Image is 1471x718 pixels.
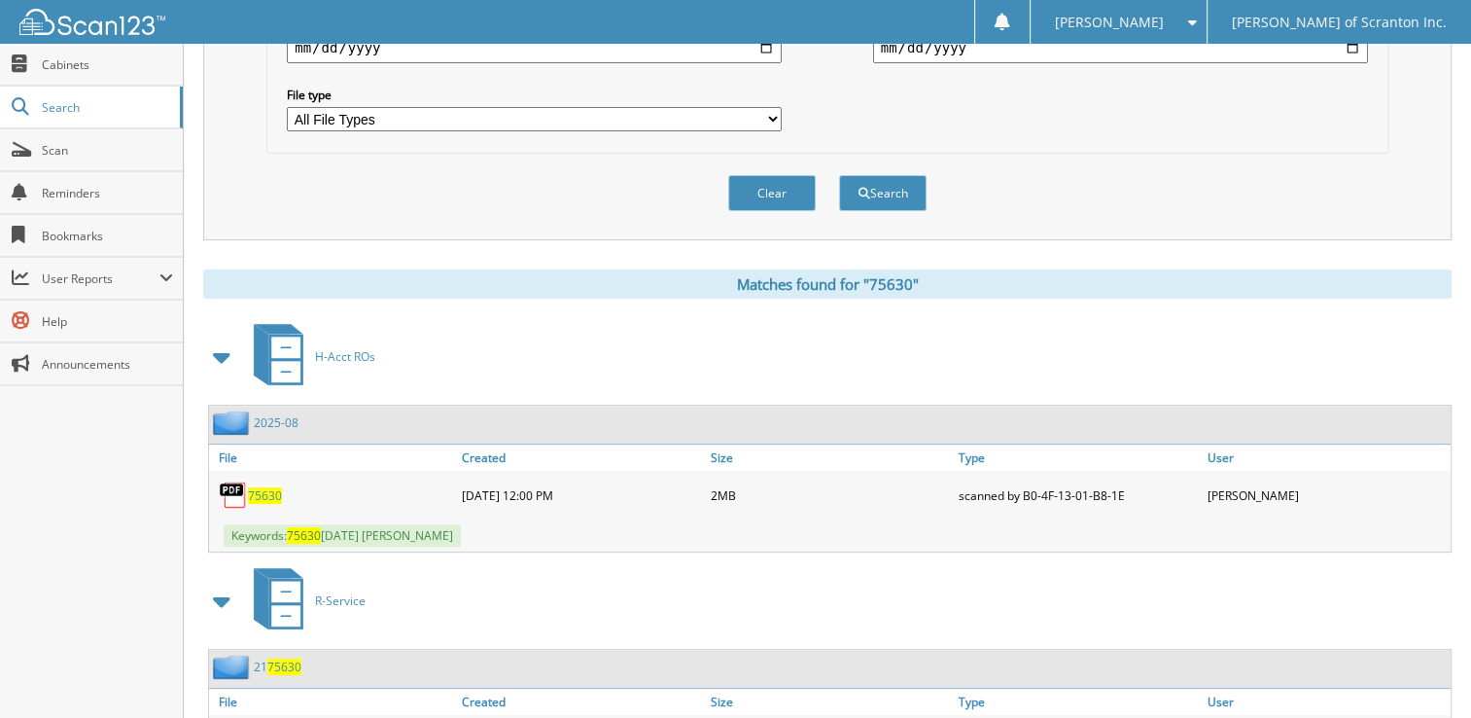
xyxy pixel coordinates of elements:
input: start [287,32,782,63]
a: Created [457,445,705,471]
a: File [209,689,457,715]
a: 2025-08 [254,414,298,431]
span: Reminders [42,185,173,201]
div: scanned by B0-4F-13-01-B8-1E [954,476,1202,515]
img: folder2.png [213,411,254,435]
span: Help [42,313,173,330]
a: 2175630 [254,659,301,675]
span: Bookmarks [42,228,173,244]
a: User [1203,689,1451,715]
span: Search [42,99,170,116]
a: R-Service [242,562,366,639]
a: Size [706,689,954,715]
img: scan123-logo-white.svg [19,9,165,35]
span: H-Acct ROs [315,348,375,365]
span: Announcements [42,356,173,373]
button: Clear [728,175,816,211]
img: PDF.png [219,481,248,510]
a: Type [954,445,1202,471]
div: Matches found for "75630" [203,269,1452,299]
div: 2MB [706,476,954,515]
a: User [1203,445,1451,471]
button: Search [839,175,927,211]
div: [DATE] 12:00 PM [457,476,705,515]
span: 75630 [287,527,321,544]
a: H-Acct ROs [242,318,375,395]
span: R-Service [315,592,366,609]
a: Size [706,445,954,471]
input: end [873,32,1368,63]
span: Keywords: [DATE] [PERSON_NAME] [224,524,461,547]
a: File [209,445,457,471]
span: Cabinets [42,56,173,73]
span: [PERSON_NAME] of Scranton Inc. [1232,17,1447,28]
span: 75630 [267,659,301,675]
span: User Reports [42,270,159,287]
a: Type [954,689,1202,715]
a: 75630 [248,487,282,504]
img: folder2.png [213,655,254,679]
iframe: Chat Widget [1374,625,1471,718]
label: File type [287,87,782,103]
div: [PERSON_NAME] [1203,476,1451,515]
span: Scan [42,142,173,159]
span: [PERSON_NAME] [1055,17,1164,28]
a: Created [457,689,705,715]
